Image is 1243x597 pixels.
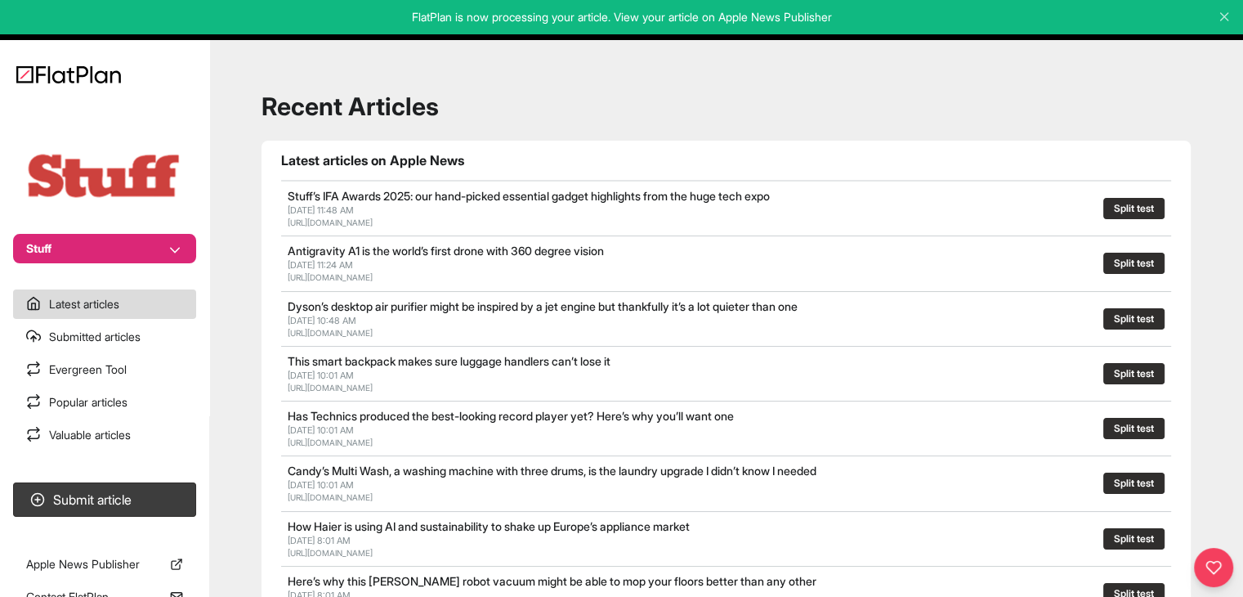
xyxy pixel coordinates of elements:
button: Stuff [13,234,196,263]
a: [URL][DOMAIN_NAME] [288,272,373,282]
span: [DATE] 10:01 AM [288,370,354,381]
a: Apple News Publisher [13,550,196,579]
a: Stuff’s IFA Awards 2025: our hand-picked essential gadget highlights from the huge tech expo [288,189,770,203]
a: Evergreen Tool [13,355,196,384]
a: Dyson’s desktop air purifier might be inspired by a jet engine but thankfully it’s a lot quieter ... [288,299,798,313]
span: [DATE] 10:48 AM [288,315,356,326]
span: [DATE] 11:24 AM [288,259,353,271]
a: Popular articles [13,388,196,417]
span: [DATE] 8:01 AM [288,535,351,546]
img: Logo [16,65,121,83]
a: This smart backpack makes sure luggage handlers can’t lose it [288,354,610,368]
a: Candy’s Multi Wash, a washing machine with three drums, is the laundry upgrade I didn’t know I ne... [288,464,816,478]
button: Split test [1103,418,1165,439]
a: [URL][DOMAIN_NAME] [288,383,373,393]
a: [URL][DOMAIN_NAME] [288,548,373,558]
button: Split test [1103,528,1165,550]
button: Submit article [13,483,196,517]
span: [DATE] 10:01 AM [288,479,354,491]
a: Antigravity A1 is the world’s first drone with 360 degree vision [288,244,604,258]
p: FlatPlan is now processing your article. View your article on Apple News Publisher [11,9,1232,25]
button: Split test [1103,363,1165,384]
a: Here’s why this [PERSON_NAME] robot vacuum might be able to mop your floors better than any other [288,574,816,588]
h1: Recent Articles [262,92,1191,121]
img: Publication Logo [23,150,186,201]
a: [URL][DOMAIN_NAME] [288,328,373,338]
span: [DATE] 11:48 AM [288,204,354,216]
a: [URL][DOMAIN_NAME] [288,492,373,502]
h1: Latest articles on Apple News [281,150,1171,170]
a: Latest articles [13,290,196,319]
a: How Haier is using AI and sustainability to shake up Europe’s appliance market [288,519,690,533]
button: Split test [1103,473,1165,494]
a: Has Technics produced the best-looking record player yet? Here’s why you’ll want one [288,409,734,423]
a: [URL][DOMAIN_NAME] [288,438,373,447]
button: Split test [1103,198,1165,219]
a: Valuable articles [13,420,196,450]
button: Split test [1103,253,1165,274]
a: Submitted articles [13,322,196,352]
a: [URL][DOMAIN_NAME] [288,218,373,227]
span: [DATE] 10:01 AM [288,424,354,436]
button: Split test [1103,308,1165,330]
